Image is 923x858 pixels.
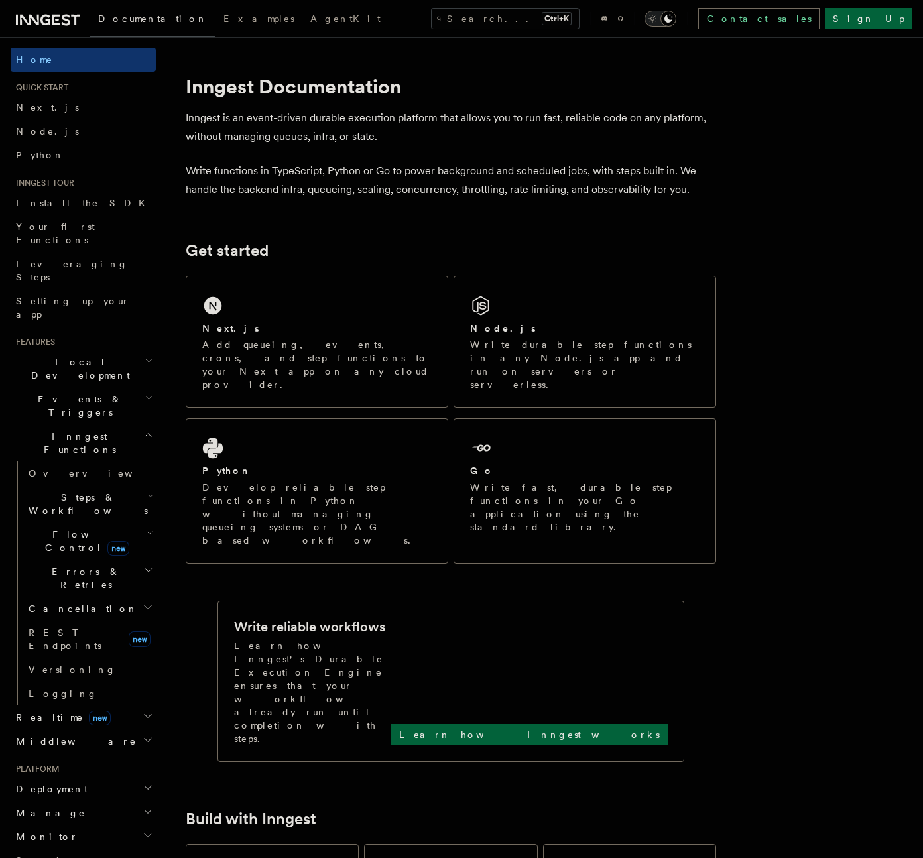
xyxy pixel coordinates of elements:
[11,143,156,167] a: Python
[11,825,156,849] button: Monitor
[11,48,156,72] a: Home
[11,215,156,252] a: Your first Functions
[89,711,111,725] span: new
[186,418,448,564] a: PythonDevelop reliable step functions in Python without managing queueing systems or DAG based wo...
[202,481,432,547] p: Develop reliable step functions in Python without managing queueing systems or DAG based workflows.
[23,522,156,560] button: Flow Controlnew
[470,464,494,477] h2: Go
[186,109,716,146] p: Inngest is an event-driven durable execution platform that allows you to run fast, reliable code ...
[11,350,156,387] button: Local Development
[11,461,156,705] div: Inngest Functions
[16,259,128,282] span: Leveraging Steps
[186,74,716,98] h1: Inngest Documentation
[98,13,208,24] span: Documentation
[107,541,129,556] span: new
[23,560,156,597] button: Errors & Retries
[223,13,294,24] span: Examples
[186,162,716,199] p: Write functions in TypeScript, Python or Go to power background and scheduled jobs, with steps bu...
[11,252,156,289] a: Leveraging Steps
[23,461,156,485] a: Overview
[470,322,536,335] h2: Node.js
[645,11,676,27] button: Toggle dark mode
[234,639,391,745] p: Learn how Inngest's Durable Execution Engine ensures that your workflow already run until complet...
[29,468,165,479] span: Overview
[202,338,432,391] p: Add queueing, events, crons, and step functions to your Next app on any cloud provider.
[234,617,385,636] h2: Write reliable workflows
[11,191,156,215] a: Install the SDK
[11,337,55,347] span: Features
[11,424,156,461] button: Inngest Functions
[11,711,111,724] span: Realtime
[29,664,116,675] span: Versioning
[11,289,156,326] a: Setting up your app
[310,13,381,24] span: AgentKit
[23,597,156,621] button: Cancellation
[23,491,148,517] span: Steps & Workflows
[11,830,78,843] span: Monitor
[23,528,146,554] span: Flow Control
[11,801,156,825] button: Manage
[29,688,97,699] span: Logging
[391,724,668,745] a: Learn how Inngest works
[202,464,251,477] h2: Python
[186,810,316,828] a: Build with Inngest
[11,782,88,796] span: Deployment
[11,729,156,753] button: Middleware
[16,198,153,208] span: Install the SDK
[23,602,138,615] span: Cancellation
[16,53,53,66] span: Home
[11,705,156,729] button: Realtimenew
[16,102,79,113] span: Next.js
[11,735,137,748] span: Middleware
[23,565,144,591] span: Errors & Retries
[29,627,101,651] span: REST Endpoints
[11,82,68,93] span: Quick start
[23,682,156,705] a: Logging
[542,12,572,25] kbd: Ctrl+K
[11,806,86,820] span: Manage
[470,481,700,534] p: Write fast, durable step functions in your Go application using the standard library.
[23,621,156,658] a: REST Endpointsnew
[11,355,145,382] span: Local Development
[16,221,95,245] span: Your first Functions
[186,276,448,408] a: Next.jsAdd queueing, events, crons, and step functions to your Next app on any cloud provider.
[215,4,302,36] a: Examples
[11,393,145,419] span: Events & Triggers
[470,338,700,391] p: Write durable step functions in any Node.js app and run on servers or serverless.
[90,4,215,37] a: Documentation
[11,95,156,119] a: Next.js
[11,178,74,188] span: Inngest tour
[698,8,820,29] a: Contact sales
[202,322,259,335] h2: Next.js
[11,430,143,456] span: Inngest Functions
[16,150,64,160] span: Python
[16,126,79,137] span: Node.js
[11,387,156,424] button: Events & Triggers
[302,4,389,36] a: AgentKit
[23,658,156,682] a: Versioning
[23,485,156,522] button: Steps & Workflows
[431,8,580,29] button: Search...Ctrl+K
[454,418,716,564] a: GoWrite fast, durable step functions in your Go application using the standard library.
[16,296,130,320] span: Setting up your app
[11,777,156,801] button: Deployment
[11,119,156,143] a: Node.js
[129,631,151,647] span: new
[11,764,60,774] span: Platform
[825,8,912,29] a: Sign Up
[186,241,269,260] a: Get started
[454,276,716,408] a: Node.jsWrite durable step functions in any Node.js app and run on servers or serverless.
[399,728,660,741] p: Learn how Inngest works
